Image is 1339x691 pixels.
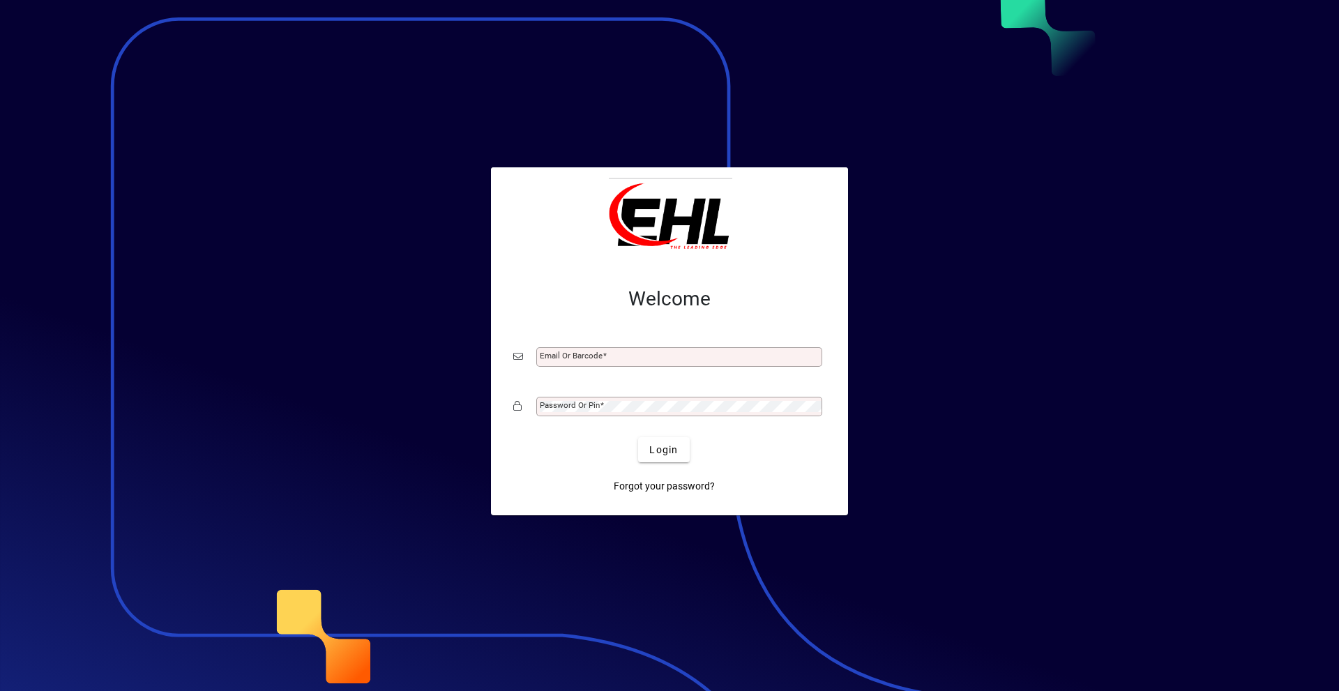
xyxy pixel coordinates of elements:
mat-label: Password or Pin [540,400,600,410]
span: Login [649,443,678,457]
button: Login [638,437,689,462]
h2: Welcome [513,287,826,311]
a: Forgot your password? [608,473,720,499]
mat-label: Email or Barcode [540,351,603,360]
span: Forgot your password? [614,479,715,494]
